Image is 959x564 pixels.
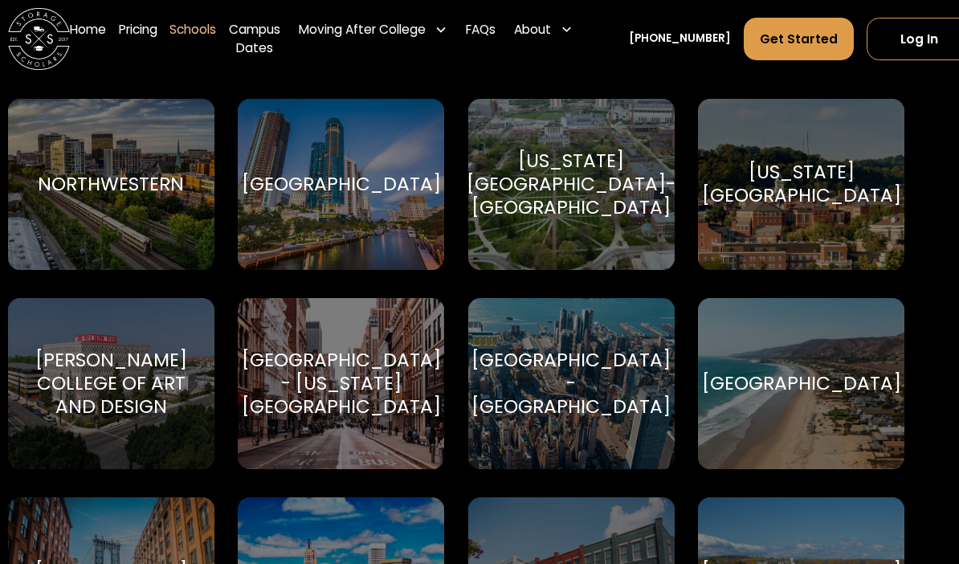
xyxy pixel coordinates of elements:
[698,100,904,271] a: Go to selected school
[702,161,901,208] div: [US_STATE][GEOGRAPHIC_DATA]
[292,8,454,51] div: Moving After College
[229,8,280,70] a: Campus Dates
[8,299,214,470] a: Go to selected school
[169,8,216,70] a: Schools
[27,349,196,419] div: [PERSON_NAME] College of Art and Design
[508,8,580,51] div: About
[8,8,70,70] a: home
[698,299,904,470] a: Go to selected school
[242,174,441,197] div: [GEOGRAPHIC_DATA]
[70,8,106,70] a: Home
[38,174,184,197] div: Northwestern
[119,8,157,70] a: Pricing
[471,349,671,419] div: [GEOGRAPHIC_DATA] - [GEOGRAPHIC_DATA]
[744,18,855,59] a: Get Started
[629,31,731,47] a: [PHONE_NUMBER]
[468,100,675,271] a: Go to selected school
[466,8,496,70] a: FAQs
[702,373,901,396] div: [GEOGRAPHIC_DATA]
[238,299,444,470] a: Go to selected school
[468,299,675,470] a: Go to selected school
[242,349,441,419] div: [GEOGRAPHIC_DATA] - [US_STATE][GEOGRAPHIC_DATA]
[514,20,551,39] div: About
[467,150,675,220] div: [US_STATE][GEOGRAPHIC_DATA]-[GEOGRAPHIC_DATA]
[238,100,444,271] a: Go to selected school
[299,20,426,39] div: Moving After College
[8,8,70,70] img: Storage Scholars main logo
[8,100,214,271] a: Go to selected school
